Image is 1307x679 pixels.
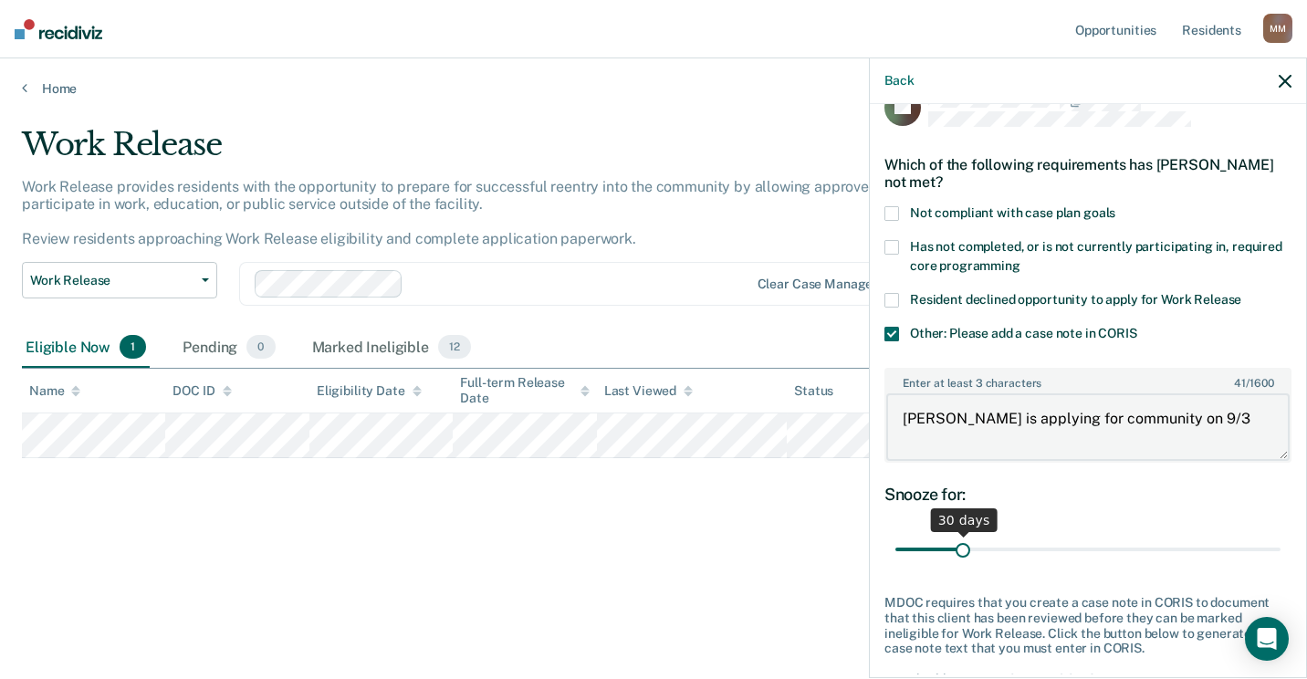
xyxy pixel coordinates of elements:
a: Home [22,80,1285,97]
div: MDOC requires that you create a case note in CORIS to document that this client has been reviewed... [884,595,1291,656]
span: Work Release [30,273,194,288]
div: Open Intercom Messenger [1245,617,1289,661]
div: Name [29,383,80,399]
span: 41 [1234,377,1246,390]
div: Pending [179,328,278,368]
div: Clear case managers [758,277,884,292]
div: 30 days [931,508,998,532]
div: Marked Ineligible [308,328,475,368]
div: Work Release [22,126,1002,178]
span: 12 [438,335,471,359]
label: Enter at least 3 characters [886,370,1290,390]
span: 1 [120,335,146,359]
span: / 1600 [1234,377,1273,390]
textarea: [PERSON_NAME] is applying for community on 9/3 [886,393,1290,461]
span: Not compliant with case plan goals [910,205,1115,220]
div: Status [794,383,833,399]
div: Snooze for: [884,485,1291,505]
span: Resident declined opportunity to apply for Work Release [910,292,1241,307]
div: Which of the following requirements has [PERSON_NAME] not met? [884,141,1291,205]
button: Back [884,73,914,89]
span: Other: Please add a case note in CORIS [910,326,1137,340]
p: Work Release provides residents with the opportunity to prepare for successful reentry into the c... [22,178,960,248]
div: M M [1263,14,1292,43]
div: Full-term Release Date [460,375,589,406]
span: 0 [246,335,275,359]
img: Recidiviz [15,19,102,39]
div: Last Viewed [604,383,693,399]
div: Eligibility Date [317,383,422,399]
div: Eligible Now [22,328,150,368]
span: Has not completed, or is not currently participating in, required core programming [910,239,1282,273]
div: DOC ID [173,383,231,399]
